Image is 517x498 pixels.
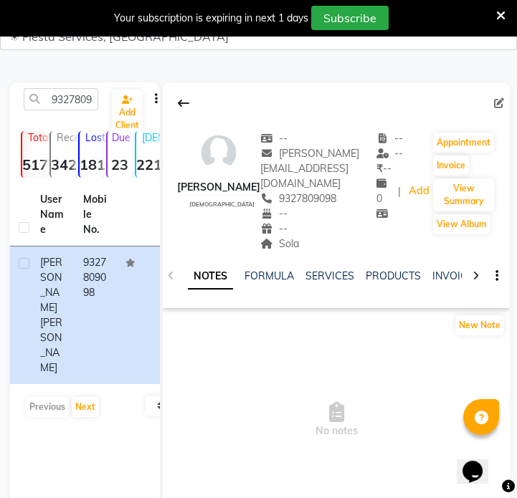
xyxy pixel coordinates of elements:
[376,147,404,160] span: --
[188,264,233,289] a: NOTES
[260,237,299,250] span: Sola
[455,315,504,335] button: New Note
[72,397,99,417] button: Next
[260,192,336,205] span: 9327809098
[28,131,47,144] p: Total
[376,132,404,145] span: --
[376,162,392,175] span: --
[57,131,75,144] p: Recent
[177,180,260,195] div: [PERSON_NAME]
[433,178,494,211] button: View Summary
[260,222,288,235] span: --
[169,90,199,117] div: Back to Client
[376,177,392,205] span: 0
[40,316,62,374] span: [PERSON_NAME]
[189,201,255,208] span: [DEMOGRAPHIC_DATA]
[197,131,240,174] img: avatar
[40,256,62,314] span: [PERSON_NAME]
[433,155,469,176] button: Invoice
[433,133,494,153] button: Appointment
[376,162,383,175] span: ₹
[366,269,421,282] a: PRODUCTS
[51,155,75,173] strong: 342
[433,214,490,234] button: View Album
[108,155,132,173] strong: 23
[305,269,354,282] a: SERVICES
[24,88,98,110] input: Search by Name/Mobile/Email/Code
[142,131,161,144] p: [DEMOGRAPHIC_DATA]
[110,131,132,144] p: Due
[260,132,288,145] span: --
[114,11,308,26] div: Your subscription is expiring in next 1 days
[260,147,359,190] span: [PERSON_NAME][EMAIL_ADDRESS][DOMAIN_NAME]
[75,183,118,246] th: Mobile No.
[245,269,294,282] a: FORMULA
[112,90,143,135] a: Add Client
[457,441,503,484] iframe: chat widget
[311,6,389,30] button: Subscribe
[432,269,480,282] a: INVOICES
[80,155,104,173] strong: 1810
[136,155,161,173] strong: 221
[163,348,510,492] span: No notes
[85,131,104,144] p: Lost
[398,184,401,199] span: |
[32,183,75,246] th: User Name
[22,155,47,173] strong: 5177
[75,246,118,384] td: 9327809098
[407,181,432,201] a: Add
